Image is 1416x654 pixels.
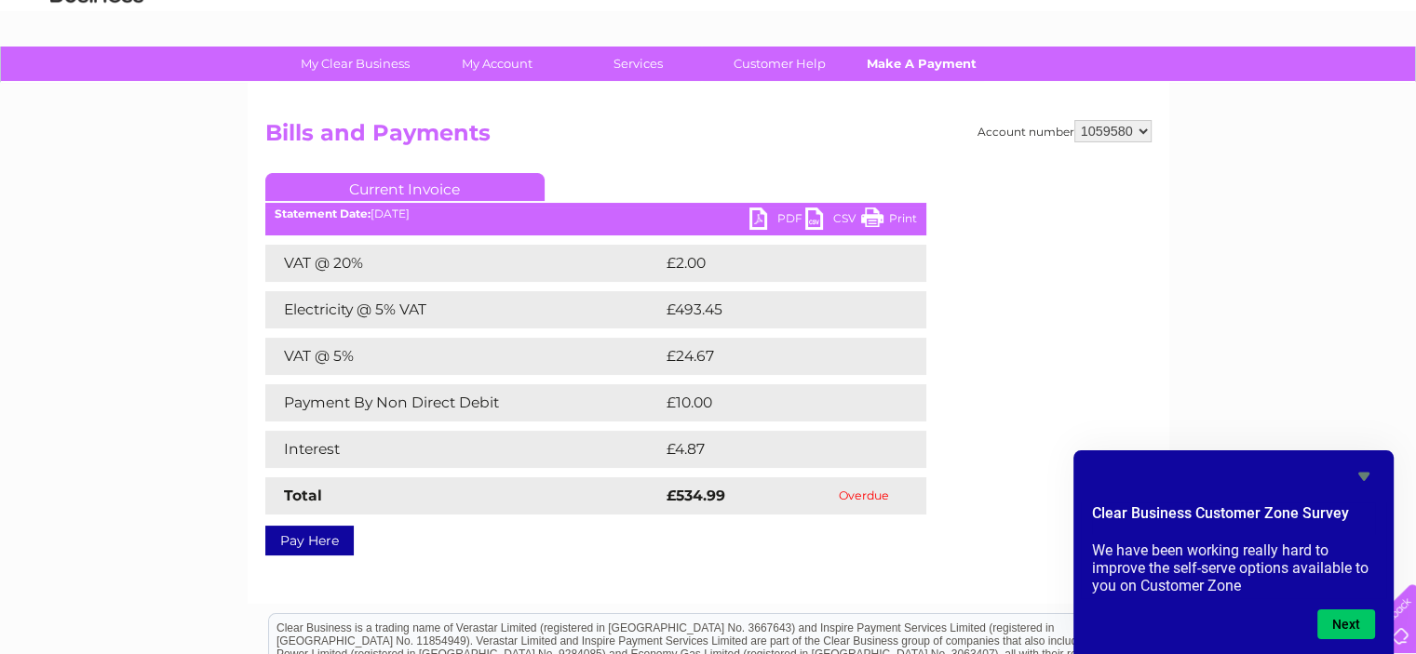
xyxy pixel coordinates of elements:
[1353,465,1375,487] button: Hide survey
[265,384,662,421] td: Payment By Non Direct Debit
[1088,79,1124,93] a: Water
[662,245,883,282] td: £2.00
[978,120,1152,142] div: Account number
[561,47,715,81] a: Services
[662,431,883,468] td: £4.87
[749,207,805,234] a: PDF
[265,207,926,220] div: [DATE]
[662,384,888,421] td: £10.00
[265,431,662,468] td: Interest
[269,10,1149,90] div: Clear Business is a trading name of Verastar Limited (registered in [GEOGRAPHIC_DATA] No. 3667643...
[1292,79,1338,93] a: Contact
[275,207,371,220] b: Statement Date:
[49,48,144,105] img: logo.png
[1065,9,1193,33] a: 0333 014 3131
[1254,79,1281,93] a: Blog
[265,120,1152,155] h2: Bills and Payments
[265,291,662,328] td: Electricity @ 5% VAT
[1135,79,1176,93] a: Energy
[662,338,889,375] td: £24.67
[802,477,926,514] td: Overdue
[265,245,662,282] td: VAT @ 20%
[284,487,322,504] strong: Total
[667,487,725,504] strong: £534.99
[265,338,662,375] td: VAT @ 5%
[420,47,573,81] a: My Account
[805,207,861,234] a: CSV
[1092,541,1375,594] p: We have been working really hard to improve the self-serve options available to you on Customer Zone
[1092,502,1375,534] h2: Clear Business Customer Zone Survey
[844,47,998,81] a: Make A Payment
[278,47,432,81] a: My Clear Business
[703,47,856,81] a: Customer Help
[265,526,354,555] a: Pay Here
[1092,465,1375,639] div: Clear Business Customer Zone Survey
[1355,79,1398,93] a: Log out
[1187,79,1243,93] a: Telecoms
[1317,609,1375,639] button: Next question
[265,173,545,201] a: Current Invoice
[662,291,894,328] td: £493.45
[861,207,917,234] a: Print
